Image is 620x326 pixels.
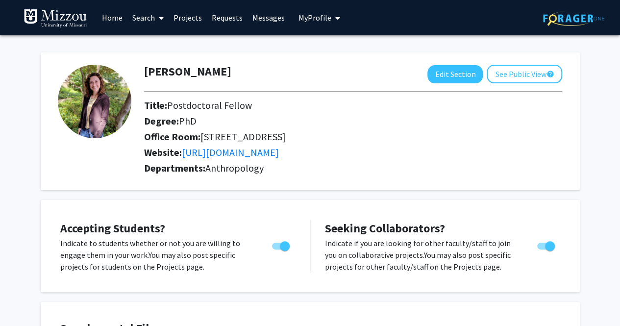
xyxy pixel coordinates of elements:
[533,237,560,252] div: Toggle
[60,221,165,236] span: Accepting Students?
[144,147,562,158] h2: Website:
[24,9,87,28] img: University of Missouri Logo
[144,65,231,79] h1: [PERSON_NAME]
[205,162,264,174] span: Anthropology
[487,65,562,83] button: See Public View
[167,99,252,111] span: Postdoctoral Fellow
[144,115,562,127] h2: Degree:
[268,237,295,252] div: Toggle
[546,68,554,80] mat-icon: help
[427,65,483,83] button: Edit Section
[182,146,279,158] a: Opens in a new tab
[248,0,290,35] a: Messages
[200,130,286,143] span: [STREET_ADDRESS]
[207,0,248,35] a: Requests
[7,282,42,319] iframe: Chat
[97,0,127,35] a: Home
[325,221,445,236] span: Seeking Collaborators?
[543,11,604,26] img: ForagerOne Logo
[144,131,562,143] h2: Office Room:
[60,237,253,273] p: Indicate to students whether or not you are willing to engage them in your work. You may also pos...
[144,100,562,111] h2: Title:
[298,13,331,23] span: My Profile
[169,0,207,35] a: Projects
[127,0,169,35] a: Search
[58,65,131,138] img: Profile Picture
[137,162,570,174] h2: Departments:
[325,237,519,273] p: Indicate if you are looking for other faculty/staff to join you on collaborative projects. You ma...
[179,115,197,127] span: PhD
